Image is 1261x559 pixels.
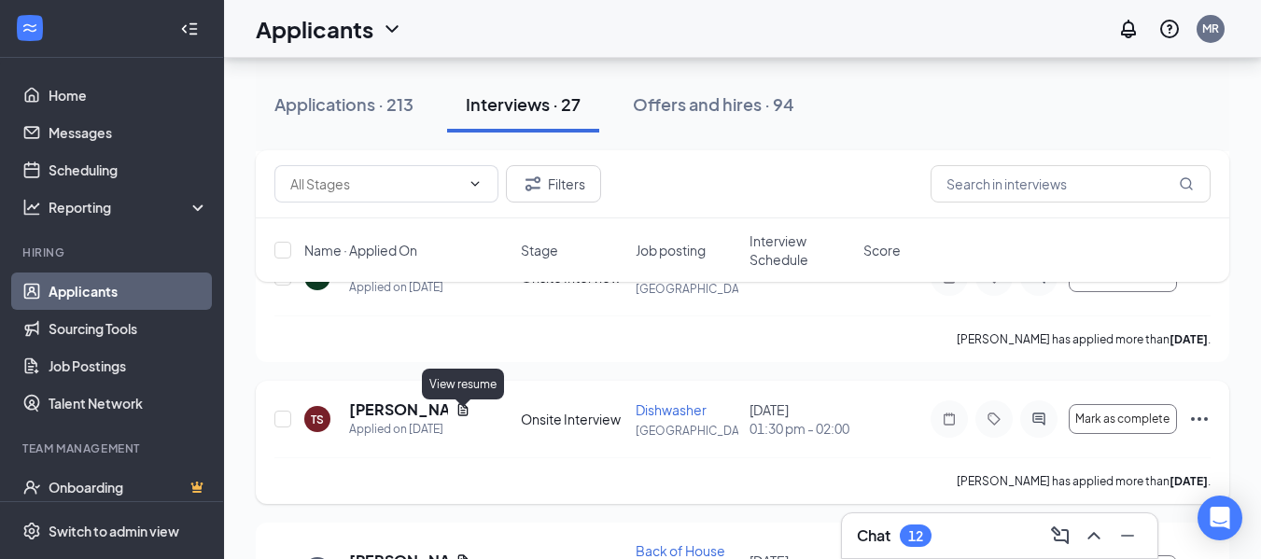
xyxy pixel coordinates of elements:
[636,241,706,259] span: Job posting
[1069,404,1177,434] button: Mark as complete
[521,241,558,259] span: Stage
[750,400,852,438] div: [DATE]
[49,522,179,540] div: Switch to admin view
[349,399,448,420] h5: [PERSON_NAME]
[49,273,208,310] a: Applicants
[931,165,1211,203] input: Search in interviews
[908,528,923,544] div: 12
[1158,18,1181,40] svg: QuestionInfo
[1188,408,1211,430] svg: Ellipses
[1170,474,1208,488] b: [DATE]
[750,419,852,438] span: 01:30 pm - 02:00 pm
[274,92,413,116] div: Applications · 213
[311,412,324,427] div: TS
[1113,521,1142,551] button: Minimize
[1028,412,1050,426] svg: ActiveChat
[290,174,460,194] input: All Stages
[857,525,890,546] h3: Chat
[22,198,41,217] svg: Analysis
[1075,412,1170,426] span: Mark as complete
[49,114,208,151] a: Messages
[180,20,199,38] svg: Collapse
[49,347,208,384] a: Job Postings
[455,402,470,417] svg: Document
[381,18,403,40] svg: ChevronDown
[636,423,738,439] p: [GEOGRAPHIC_DATA]
[1049,524,1072,547] svg: ComposeMessage
[636,401,707,418] span: Dishwasher
[1116,524,1139,547] svg: Minimize
[1045,521,1075,551] button: ComposeMessage
[22,245,204,260] div: Hiring
[256,13,373,45] h1: Applicants
[49,310,208,347] a: Sourcing Tools
[863,241,901,259] span: Score
[468,176,483,191] svg: ChevronDown
[49,384,208,422] a: Talent Network
[633,92,794,116] div: Offers and hires · 94
[304,241,417,259] span: Name · Applied On
[49,77,208,114] a: Home
[49,151,208,189] a: Scheduling
[522,173,544,195] svg: Filter
[938,412,960,426] svg: Note
[1179,176,1194,191] svg: MagnifyingGlass
[506,165,601,203] button: Filter Filters
[49,468,208,506] a: OnboardingCrown
[22,440,204,456] div: Team Management
[1202,21,1219,36] div: MR
[1083,524,1105,547] svg: ChevronUp
[1079,521,1109,551] button: ChevronUp
[1117,18,1140,40] svg: Notifications
[349,420,470,439] div: Applied on [DATE]
[422,369,504,399] div: View resume
[1170,332,1208,346] b: [DATE]
[22,522,41,540] svg: Settings
[750,231,852,269] span: Interview Schedule
[957,473,1211,489] p: [PERSON_NAME] has applied more than .
[49,198,209,217] div: Reporting
[983,412,1005,426] svg: Tag
[466,92,581,116] div: Interviews · 27
[1198,496,1242,540] div: Open Intercom Messenger
[21,19,39,37] svg: WorkstreamLogo
[521,410,623,428] div: Onsite Interview
[957,331,1211,347] p: [PERSON_NAME] has applied more than .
